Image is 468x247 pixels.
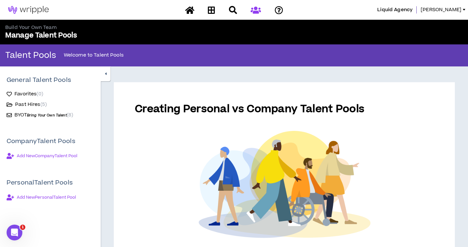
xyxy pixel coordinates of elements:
[20,225,25,230] span: 1
[7,178,94,187] p: Personal Talent Pools
[14,111,67,118] span: BYOT
[377,6,412,13] span: Liquid Agency
[7,225,22,240] iframe: Intercom live chat
[17,153,77,159] span: Add New Company Talent Pool
[7,101,47,109] a: Past Hires(5)
[5,31,234,40] p: Manage Talent Pools
[40,101,47,108] span: ( 5 )
[7,111,73,119] a: BYOTBring Your Own Talent(8)
[37,90,43,97] span: ( 0 )
[27,113,67,118] span: Bring Your Own Talent
[7,151,77,161] button: Add NewCompanyTalent Pool
[5,24,234,31] p: Build Your Own Team
[64,52,124,59] p: Welcome to Talent Pools
[421,6,461,13] span: [PERSON_NAME]
[15,101,47,108] span: Past Hires
[7,76,71,85] p: General Talent Pools
[7,137,94,146] p: Company Talent Pools
[17,195,76,200] span: Add New Personal Talent Pool
[7,193,76,202] button: Add NewPersonalTalent Pool
[67,111,73,118] span: ( 8 )
[7,90,43,98] a: Favorites(0)
[14,91,43,97] span: Favorites
[135,103,434,115] h1: Creating Personal vs Company Talent Pools
[5,50,56,61] p: Talent Pools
